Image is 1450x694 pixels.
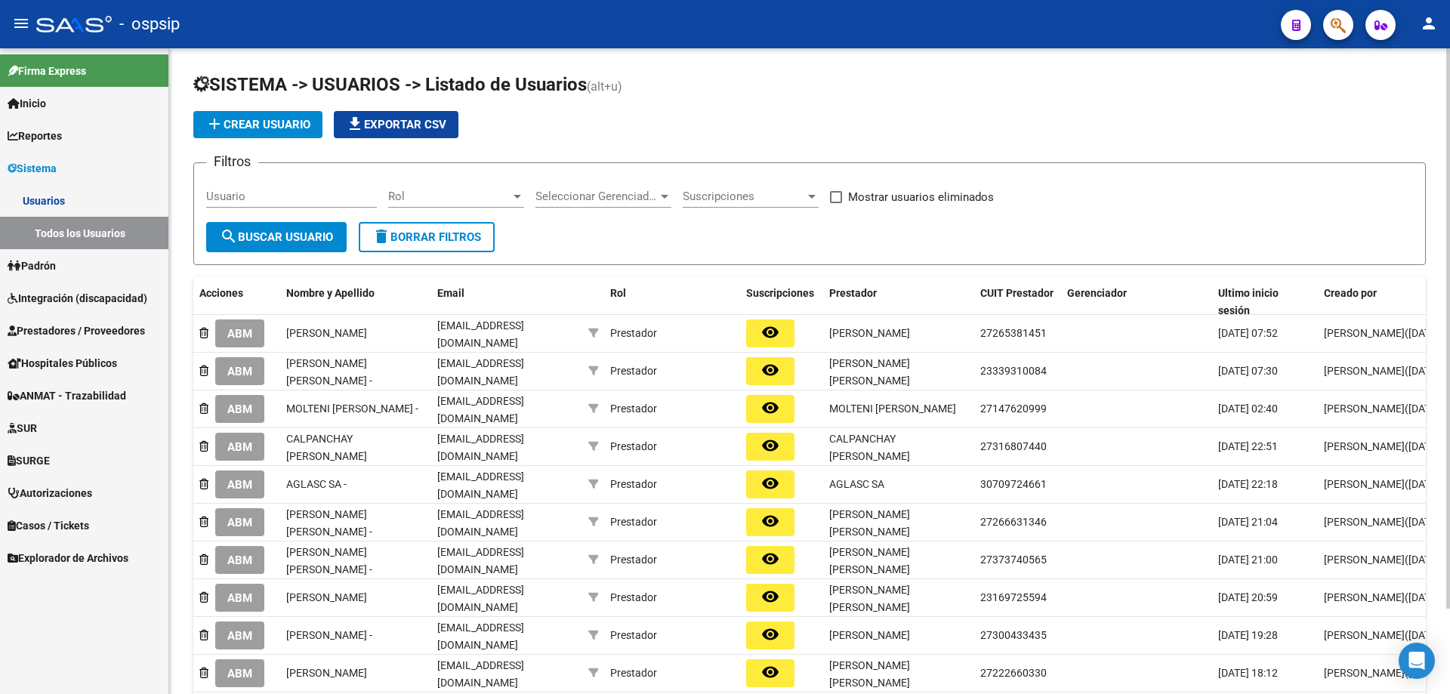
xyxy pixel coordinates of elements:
mat-icon: file_download [346,115,364,133]
span: [PERSON_NAME] [PERSON_NAME] [829,357,910,387]
span: 23339310084 [980,365,1047,377]
span: 23169725594 [980,591,1047,603]
span: ABM [227,403,252,416]
span: [EMAIL_ADDRESS][DOMAIN_NAME] [437,508,524,538]
div: Open Intercom Messenger [1399,643,1435,679]
span: ABM [227,440,252,454]
datatable-header-cell: Ultimo inicio sesión [1212,277,1318,327]
div: Prestador [610,514,657,531]
span: Rol [610,287,626,299]
span: 27316807440 [980,440,1047,452]
span: [DATE] 20:59 [1218,591,1278,603]
button: Exportar CSV [334,111,458,138]
span: [PERSON_NAME] [1324,629,1405,641]
span: 30709724661 [980,478,1047,490]
datatable-header-cell: Prestador [823,277,974,327]
span: [DATE] 07:52 [1218,327,1278,339]
span: Buscar Usuario [220,230,333,244]
span: SISTEMA -> USUARIOS -> Listado de Usuarios [193,74,587,95]
mat-icon: add [205,115,224,133]
span: Inicio [8,95,46,112]
span: [PERSON_NAME] [1324,516,1405,528]
button: ABM [215,395,264,423]
mat-icon: menu [12,14,30,32]
span: [DATE] 22:18 [1218,478,1278,490]
span: [EMAIL_ADDRESS][DOMAIN_NAME] [437,319,524,349]
span: AGLASC SA [829,478,884,490]
span: ABM [227,629,252,643]
span: [PERSON_NAME] [829,327,910,339]
span: Suscripciones [746,287,814,299]
span: ABM [227,591,252,605]
span: AGLASC SA - [286,478,347,490]
span: [EMAIL_ADDRESS][DOMAIN_NAME] [437,357,524,387]
span: ABM [227,516,252,529]
span: Creado por [1324,287,1377,299]
button: Borrar Filtros [359,222,495,252]
datatable-header-cell: Gerenciador [1061,277,1212,327]
datatable-header-cell: Acciones [193,277,280,327]
span: Nombre y Apellido [286,287,375,299]
mat-icon: delete [372,227,390,245]
span: (alt+u) [587,79,622,94]
span: Mostrar usuarios eliminados [848,188,994,206]
datatable-header-cell: Rol [604,277,740,327]
span: [EMAIL_ADDRESS][DOMAIN_NAME] [437,546,524,575]
h3: Filtros [206,151,258,172]
div: Prestador [610,627,657,644]
span: ABM [227,327,252,341]
span: Prestadores / Proveedores [8,322,145,339]
mat-icon: search [220,227,238,245]
mat-icon: remove_red_eye [761,512,779,530]
span: [PERSON_NAME] [1324,591,1405,603]
span: 27266631346 [980,516,1047,528]
button: ABM [215,584,264,612]
span: [PERSON_NAME] [PERSON_NAME] [829,508,910,538]
span: Autorizaciones [8,485,92,501]
span: [PERSON_NAME] [286,591,367,603]
span: SURGE [8,452,50,469]
button: Crear Usuario [193,111,322,138]
span: [DATE] 21:00 [1218,554,1278,566]
span: Email [437,287,464,299]
span: [PERSON_NAME] [1324,667,1405,679]
mat-icon: remove_red_eye [761,399,779,417]
span: [PERSON_NAME] [1324,403,1405,415]
span: CALPANCHAY [PERSON_NAME] [286,433,367,462]
span: Gerenciador [1067,287,1127,299]
span: Padrón [8,258,56,274]
span: 27147620999 [980,403,1047,415]
button: ABM [215,508,264,536]
span: ANMAT - Trazabilidad [8,387,126,404]
span: MOLTENI [PERSON_NAME] - [286,403,418,415]
span: Explorador de Archivos [8,550,128,566]
span: [PERSON_NAME] [1324,365,1405,377]
div: Prestador [610,665,657,682]
div: Prestador [610,325,657,342]
div: Prestador [610,400,657,418]
span: Borrar Filtros [372,230,481,244]
span: 27222660330 [980,667,1047,679]
span: 27300433435 [980,629,1047,641]
span: [EMAIL_ADDRESS][DOMAIN_NAME] [437,433,524,462]
span: Casos / Tickets [8,517,89,534]
span: [PERSON_NAME] [1324,440,1405,452]
span: SUR [8,420,37,436]
span: [PERSON_NAME] [1324,478,1405,490]
div: Prestador [610,362,657,380]
span: [DATE] 02:40 [1218,403,1278,415]
span: 27373740565 [980,554,1047,566]
button: ABM [215,433,264,461]
span: [PERSON_NAME] [PERSON_NAME] [829,659,910,689]
span: [DATE] 07:30 [1218,365,1278,377]
span: [EMAIL_ADDRESS][DOMAIN_NAME] [437,659,524,689]
span: ABM [227,554,252,567]
span: [PERSON_NAME] [1324,554,1405,566]
span: Suscripciones [683,190,805,203]
div: Prestador [610,589,657,606]
span: [PERSON_NAME] [PERSON_NAME] - [286,546,372,575]
span: [PERSON_NAME] [PERSON_NAME] [829,584,910,613]
span: [PERSON_NAME] [PERSON_NAME] - [286,508,372,538]
span: Acciones [199,287,243,299]
mat-icon: remove_red_eye [761,625,779,643]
